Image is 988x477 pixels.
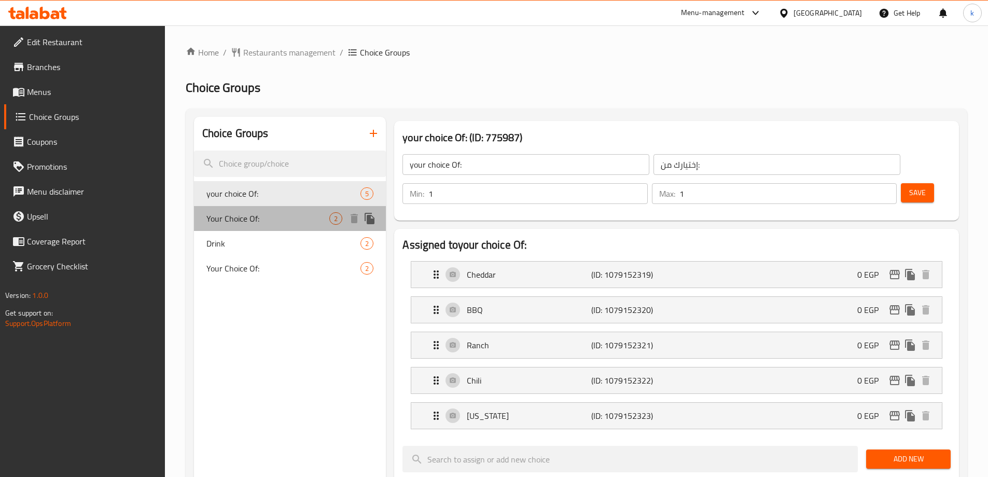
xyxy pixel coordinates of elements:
[361,189,373,199] span: 5
[27,61,157,73] span: Branches
[918,302,934,318] button: delete
[4,30,165,54] a: Edit Restaurant
[340,46,343,59] li: /
[681,7,745,19] div: Menu-management
[330,214,342,224] span: 2
[4,204,165,229] a: Upsell
[874,453,942,466] span: Add New
[402,129,951,146] h3: your choice Of: (ID: 775987)
[970,7,974,19] span: k
[467,268,591,281] p: Cheddar
[467,339,591,351] p: Ranch
[4,79,165,104] a: Menus
[194,256,386,281] div: Your Choice Of:2
[194,231,386,256] div: Drink2
[29,111,157,123] span: Choice Groups
[402,237,951,253] h2: Assigned to your choice Of:
[361,264,373,274] span: 2
[5,306,53,320] span: Get support on:
[4,254,165,279] a: Grocery Checklist
[402,328,951,363] li: Expand
[411,403,942,429] div: Expand
[27,185,157,198] span: Menu disclaimer
[194,151,386,177] input: search
[360,237,373,250] div: Choices
[591,268,674,281] p: (ID: 1079152319)
[243,46,336,59] span: Restaurants management
[887,302,902,318] button: edit
[887,408,902,424] button: edit
[918,373,934,388] button: delete
[659,187,675,200] p: Max:
[402,257,951,292] li: Expand
[467,304,591,316] p: BBQ
[206,187,361,200] span: your choice Of:
[909,186,926,199] span: Save
[27,160,157,173] span: Promotions
[360,46,410,59] span: Choice Groups
[411,367,942,393] div: Expand
[231,46,336,59] a: Restaurants management
[918,408,934,424] button: delete
[467,410,591,422] p: [US_STATE]
[4,54,165,79] a: Branches
[329,212,342,225] div: Choices
[4,229,165,254] a: Coverage Report
[194,206,386,231] div: Your Choice Of:2deleteduplicate
[918,267,934,282] button: delete
[902,267,918,282] button: duplicate
[186,46,967,59] nav: breadcrumb
[27,235,157,248] span: Coverage Report
[902,302,918,318] button: duplicate
[402,363,951,398] li: Expand
[206,262,361,275] span: Your Choice Of:
[4,154,165,179] a: Promotions
[360,262,373,275] div: Choices
[186,46,219,59] a: Home
[411,297,942,323] div: Expand
[887,373,902,388] button: edit
[5,317,71,330] a: Support.OpsPlatform
[901,183,934,202] button: Save
[4,179,165,204] a: Menu disclaimer
[887,267,902,282] button: edit
[857,339,887,351] p: 0 EGP
[362,211,378,226] button: duplicate
[346,211,362,226] button: delete
[857,304,887,316] p: 0 EGP
[402,398,951,433] li: Expand
[202,126,269,141] h2: Choice Groups
[223,46,227,59] li: /
[27,260,157,272] span: Grocery Checklist
[32,289,48,302] span: 1.0.0
[186,76,260,99] span: Choice Groups
[887,337,902,353] button: edit
[27,86,157,98] span: Menus
[402,292,951,328] li: Expand
[591,410,674,422] p: (ID: 1079152323)
[402,446,858,472] input: search
[411,262,942,288] div: Expand
[591,304,674,316] p: (ID: 1079152320)
[866,449,951,469] button: Add New
[902,408,918,424] button: duplicate
[410,187,424,200] p: Min:
[5,289,31,302] span: Version:
[206,212,330,225] span: Your Choice Of:
[206,237,361,250] span: Drink
[902,337,918,353] button: duplicate
[4,129,165,154] a: Coupons
[857,268,887,281] p: 0 EGP
[467,374,591,387] p: Chili
[411,332,942,358] div: Expand
[360,187,373,200] div: Choices
[902,373,918,388] button: duplicate
[591,339,674,351] p: (ID: 1079152321)
[794,7,862,19] div: [GEOGRAPHIC_DATA]
[857,374,887,387] p: 0 EGP
[27,210,157,223] span: Upsell
[591,374,674,387] p: (ID: 1079152322)
[4,104,165,129] a: Choice Groups
[361,239,373,249] span: 2
[194,181,386,206] div: your choice Of:5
